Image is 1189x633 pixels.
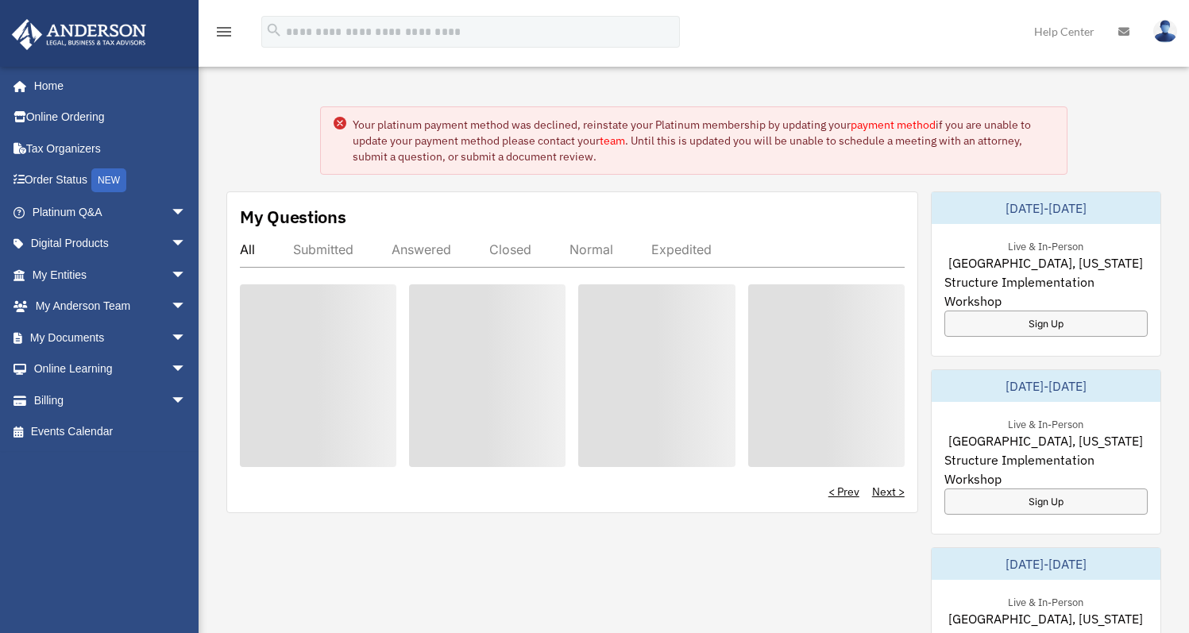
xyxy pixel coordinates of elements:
i: menu [214,22,234,41]
a: Online Ordering [11,102,210,133]
span: [GEOGRAPHIC_DATA], [US_STATE] [948,431,1143,450]
a: Digital Productsarrow_drop_down [11,228,210,260]
span: arrow_drop_down [171,322,203,354]
div: Live & In-Person [995,592,1096,609]
a: My Anderson Teamarrow_drop_down [11,291,210,322]
a: Sign Up [944,488,1148,515]
a: Billingarrow_drop_down [11,384,210,416]
div: Answered [392,241,451,257]
a: My Documentsarrow_drop_down [11,322,210,353]
span: [GEOGRAPHIC_DATA], [US_STATE] [948,253,1143,272]
a: Platinum Q&Aarrow_drop_down [11,196,210,228]
span: Structure Implementation Workshop [944,450,1148,488]
a: menu [214,28,234,41]
a: Events Calendar [11,416,210,448]
div: Normal [569,241,613,257]
i: search [265,21,283,39]
div: [DATE]-[DATE] [932,192,1160,224]
span: arrow_drop_down [171,196,203,229]
span: arrow_drop_down [171,228,203,261]
div: Your platinum payment method was declined, reinstate your Platinum membership by updating your if... [353,117,1055,164]
div: NEW [91,168,126,192]
div: Submitted [293,241,353,257]
span: arrow_drop_down [171,291,203,323]
span: arrow_drop_down [171,259,203,291]
img: Anderson Advisors Platinum Portal [7,19,151,50]
span: Structure Implementation Workshop [944,272,1148,311]
a: Next > [872,484,905,500]
a: Online Learningarrow_drop_down [11,353,210,385]
a: Home [11,70,203,102]
div: Closed [489,241,531,257]
a: Sign Up [944,311,1148,337]
a: My Entitiesarrow_drop_down [11,259,210,291]
div: Live & In-Person [995,415,1096,431]
div: My Questions [240,205,346,229]
a: < Prev [828,484,859,500]
a: Order StatusNEW [11,164,210,197]
span: arrow_drop_down [171,384,203,417]
div: [DATE]-[DATE] [932,370,1160,402]
a: Tax Organizers [11,133,210,164]
a: team [600,133,625,148]
span: arrow_drop_down [171,353,203,386]
span: [GEOGRAPHIC_DATA], [US_STATE] [948,609,1143,628]
img: User Pic [1153,20,1177,43]
div: Expedited [651,241,712,257]
div: [DATE]-[DATE] [932,548,1160,580]
div: Live & In-Person [995,237,1096,253]
div: All [240,241,255,257]
a: payment method [851,118,936,132]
